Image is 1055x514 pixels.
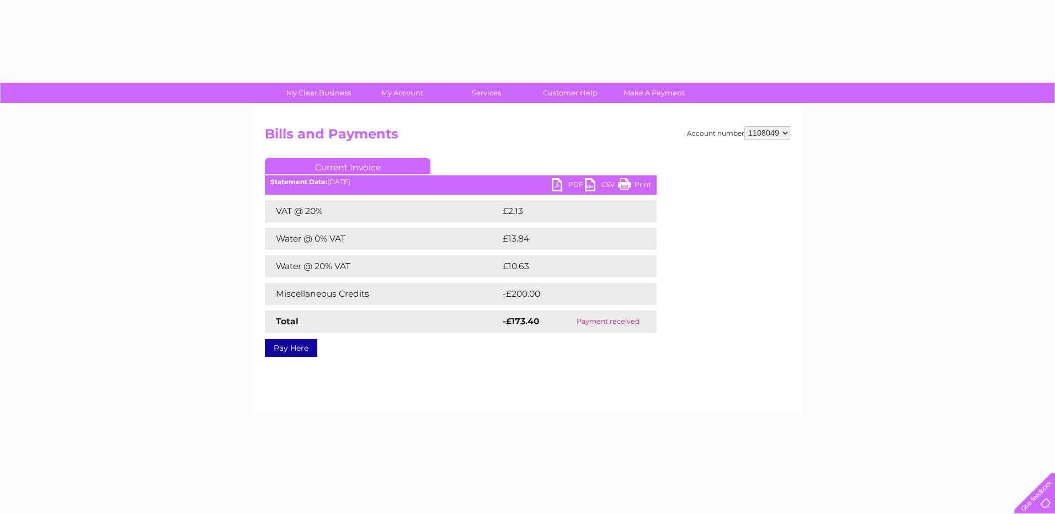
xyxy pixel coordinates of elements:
a: My Clear Business [273,83,364,103]
td: Payment received [560,310,657,333]
a: PDF [552,178,585,194]
div: Account number [687,126,790,140]
td: Water @ 20% VAT [265,255,500,277]
strong: -£173.40 [503,316,540,326]
td: VAT @ 20% [265,200,500,222]
strong: Total [276,316,299,326]
td: Miscellaneous Credits [265,283,500,305]
div: [DATE] [265,178,657,186]
td: £2.13 [500,200,629,222]
a: My Account [357,83,448,103]
a: CSV [585,178,618,194]
a: Pay Here [265,339,317,357]
td: Water @ 0% VAT [265,228,500,250]
a: Make A Payment [609,83,700,103]
a: Services [441,83,532,103]
td: £13.84 [500,228,633,250]
td: -£200.00 [500,283,639,305]
h2: Bills and Payments [265,126,790,147]
b: Statement Date: [270,178,327,186]
a: Print [618,178,651,194]
a: Customer Help [525,83,616,103]
td: £10.63 [500,255,633,277]
a: Current Invoice [265,158,430,174]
